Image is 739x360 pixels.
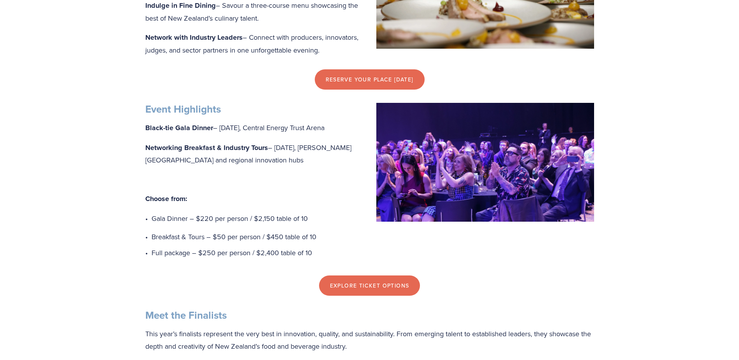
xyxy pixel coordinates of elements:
p: – [DATE], [PERSON_NAME][GEOGRAPHIC_DATA] and regional innovation hubs [145,141,594,166]
p: Full package – $250 per person / $2,400 table of 10 [152,247,594,259]
strong: Indulge in Fine Dining [145,0,216,11]
p: This year’s finalists represent the very best in innovation, quality, and sustainability. From em... [145,328,594,352]
p: – [DATE], Central Energy Trust Arena [145,122,594,134]
a: reserve your place [DATE] [315,69,425,90]
p: Gala Dinner – $220 per person / $2,150 table of 10 [152,212,594,225]
p: Breakfast & Tours – $50 per person / $450 table of 10 [152,231,594,243]
strong: Meet the Finalists [145,308,227,323]
strong: Networking Breakfast & Industry Tours [145,143,268,153]
p: – Connect with producers, innovators, judges, and sector partners in one unforgettable evening. [145,31,594,56]
a: Explore Ticket Options [319,275,420,296]
strong: Event Highlights [145,102,221,116]
strong: Choose from: [145,194,187,204]
strong: Network with Industry Leaders [145,32,243,42]
strong: Black-tie Gala Dinner [145,123,213,133]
